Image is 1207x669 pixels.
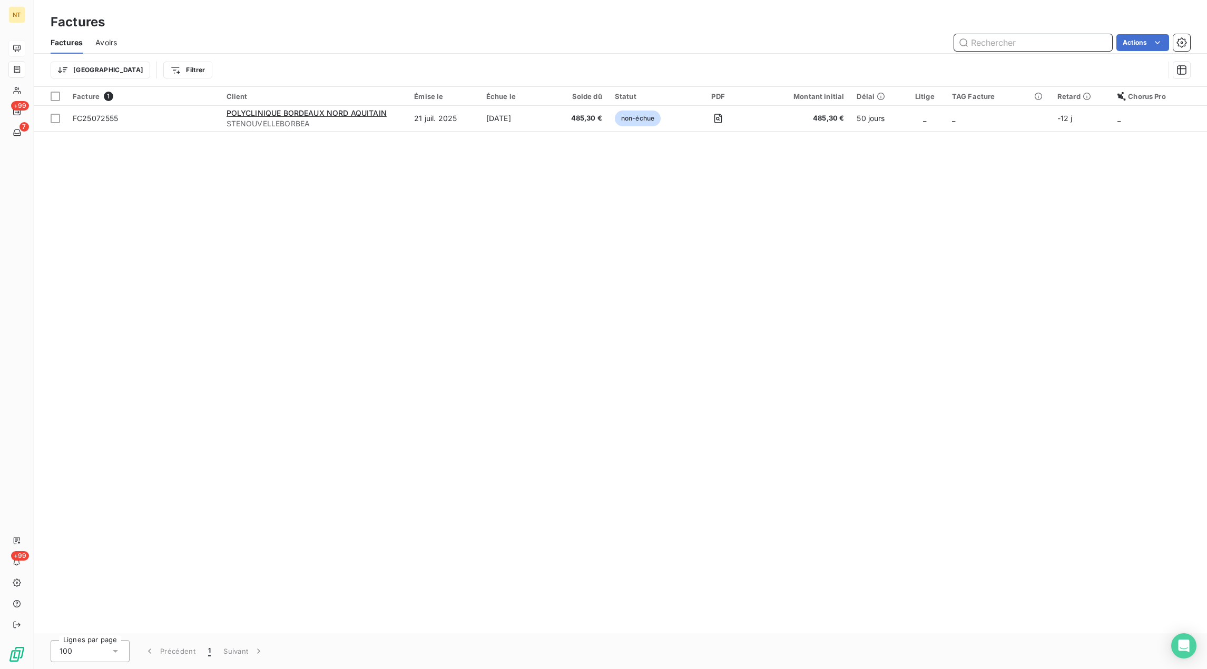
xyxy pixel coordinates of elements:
td: [DATE] [480,106,552,131]
div: Open Intercom Messenger [1171,633,1196,658]
span: Avoirs [95,37,117,48]
div: Solde dû [558,92,602,101]
span: Facture [73,92,100,101]
div: Statut [615,92,679,101]
span: 7 [19,122,29,132]
img: Logo LeanPay [8,646,25,663]
div: Litige [910,92,939,101]
span: _ [952,114,955,123]
button: Suivant [217,640,270,662]
div: Émise le [414,92,474,101]
span: +99 [11,551,29,561]
div: Chorus Pro [1117,92,1201,101]
div: Échue le [486,92,545,101]
div: PDF [691,92,745,101]
span: STENOUVELLEBORBEA [227,118,402,129]
span: FC25072555 [73,114,119,123]
span: 485,30 € [558,113,602,124]
button: Actions [1116,34,1169,51]
td: 50 jours [850,106,904,131]
span: Factures [51,37,83,48]
div: NT [8,6,25,23]
button: Filtrer [163,62,212,78]
span: -12 j [1057,114,1073,123]
span: +99 [11,101,29,111]
span: 100 [60,646,72,656]
h3: Factures [51,13,105,32]
div: TAG Facture [952,92,1045,101]
input: Rechercher [954,34,1112,51]
span: 485,30 € [758,113,845,124]
div: Retard [1057,92,1105,101]
div: Montant initial [758,92,845,101]
span: non-échue [615,111,661,126]
div: Délai [857,92,897,101]
span: POLYCLINIQUE BORDEAUX NORD AQUITAIN [227,108,387,117]
span: 1 [104,92,113,101]
td: 21 juil. 2025 [408,106,480,131]
button: Précédent [138,640,202,662]
span: _ [1117,114,1121,123]
span: _ [923,114,926,123]
span: 1 [208,646,211,656]
button: 1 [202,640,217,662]
button: [GEOGRAPHIC_DATA] [51,62,150,78]
div: Client [227,92,402,101]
